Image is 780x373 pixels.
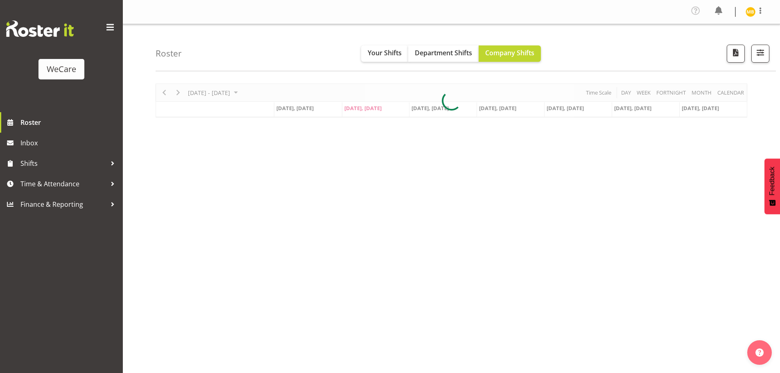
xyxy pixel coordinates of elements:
[20,178,106,190] span: Time & Attendance
[20,116,119,129] span: Roster
[746,7,755,17] img: matthew-brewer11790.jpg
[727,45,745,63] button: Download a PDF of the roster according to the set date range.
[47,63,76,75] div: WeCare
[479,45,541,62] button: Company Shifts
[769,167,776,195] span: Feedback
[361,45,408,62] button: Your Shifts
[368,48,402,57] span: Your Shifts
[20,198,106,210] span: Finance & Reporting
[20,137,119,149] span: Inbox
[408,45,479,62] button: Department Shifts
[751,45,769,63] button: Filter Shifts
[6,20,74,37] img: Rosterit website logo
[156,49,182,58] h4: Roster
[755,348,764,357] img: help-xxl-2.png
[415,48,472,57] span: Department Shifts
[485,48,534,57] span: Company Shifts
[764,158,780,214] button: Feedback - Show survey
[20,157,106,170] span: Shifts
